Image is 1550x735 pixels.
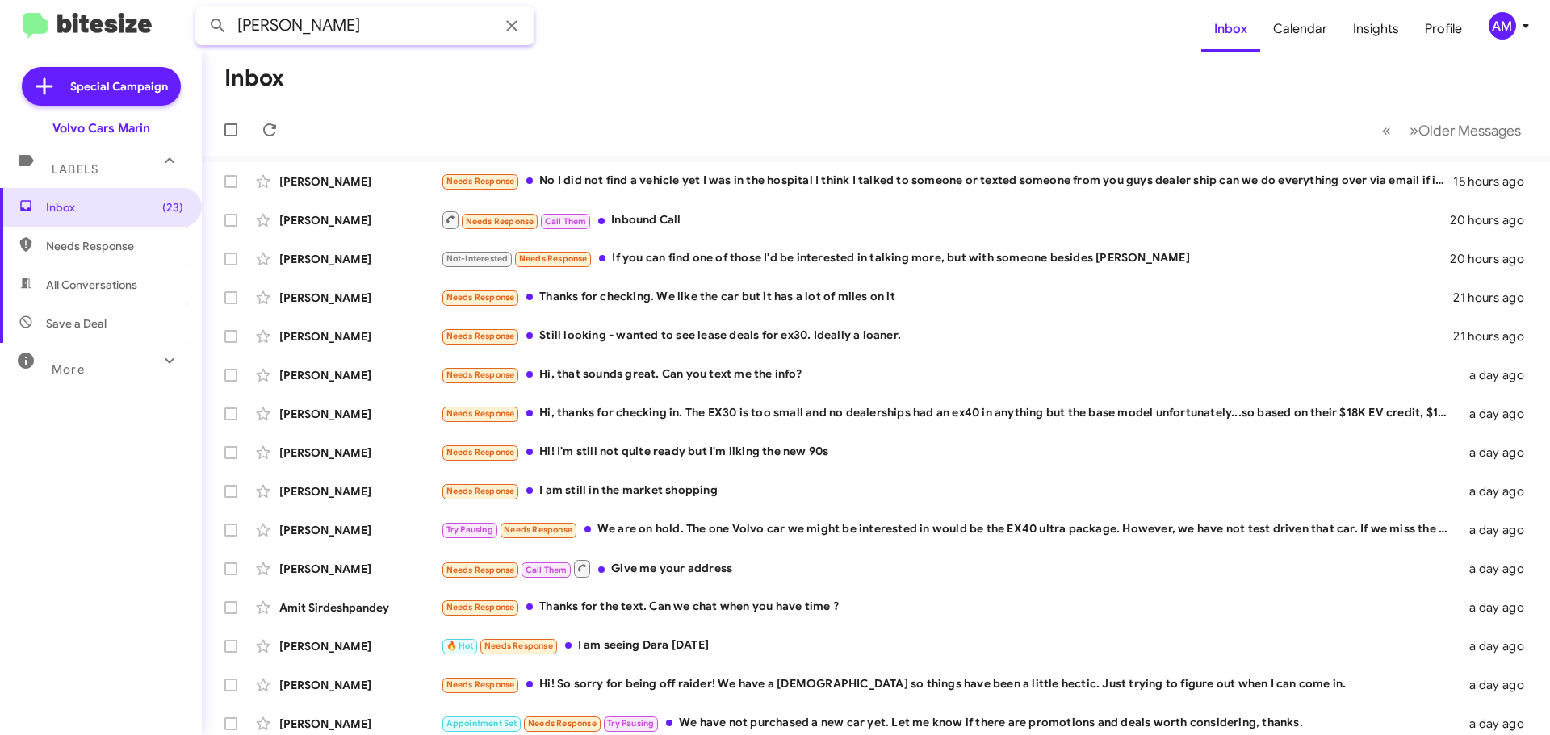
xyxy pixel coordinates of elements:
div: Hi! I'm still not quite ready but I'm liking the new 90s [441,443,1460,461]
span: Older Messages [1418,122,1521,140]
div: [PERSON_NAME] [279,561,441,577]
span: Needs Response [519,253,588,264]
div: I am seeing Dara [DATE] [441,637,1460,655]
div: No I did not find a vehicle yet I was in the hospital I think I talked to someone or texted someo... [441,172,1453,190]
div: Hi, that sounds great. Can you text me the info? [441,365,1460,384]
div: [PERSON_NAME] [279,716,441,732]
span: Needs Response [46,238,183,254]
span: 🔥 Hot [446,641,474,651]
div: 21 hours ago [1453,290,1537,306]
div: Give me your address [441,558,1460,578]
div: Thanks for the text. Can we chat when you have time ? [441,598,1460,616]
nav: Page navigation example [1373,114,1531,147]
a: Calendar [1260,6,1340,52]
div: Hi! So sorry for being off raider! We have a [DEMOGRAPHIC_DATA] so things have been a little hect... [441,675,1460,694]
div: a day ago [1460,677,1537,693]
span: Needs Response [446,602,515,612]
span: More [52,362,85,377]
span: Special Campaign [70,78,168,94]
div: Volvo Cars Marin [52,120,150,136]
div: [PERSON_NAME] [279,367,441,383]
span: Needs Response [446,447,515,457]
div: [PERSON_NAME] [279,290,441,306]
span: Call Them [545,216,587,227]
span: Try Pausing [446,524,493,535]
button: Previous [1372,114,1401,147]
button: Next [1400,114,1531,147]
span: Not-Interested [446,253,509,264]
span: » [1410,120,1418,140]
div: 15 hours ago [1453,173,1537,190]
div: [PERSON_NAME] [279,328,441,345]
div: [PERSON_NAME] [279,638,441,654]
span: « [1382,120,1391,140]
span: Appointment Set [446,718,517,729]
div: 21 hours ago [1453,328,1537,345]
span: Call Them [526,565,568,575]
div: I am still in the market shopping [441,482,1460,500]
div: Inbound Call [441,210,1450,230]
span: Needs Response [446,331,515,341]
span: Needs Response [528,718,597,729]
div: [PERSON_NAME] [279,483,441,499]
span: Save a Deal [46,315,107,332]
button: AM [1475,12,1532,40]
span: Needs Response [446,565,515,575]
div: a day ago [1460,561,1537,577]
div: [PERSON_NAME] [279,445,441,461]
div: Amit Sirdeshpandey [279,599,441,616]
div: Still looking - wanted to see lease deals for ex30. Ideally a loaner. [441,327,1453,345]
a: Profile [1412,6,1475,52]
div: We are on hold. The one Volvo car we might be interested in would be the EX40 ultra package. Howe... [441,520,1460,539]
span: Needs Response [466,216,534,227]
div: Hi, thanks for checking in. The EX30 is too small and no dealerships had an ex40 in anything but ... [441,404,1460,423]
span: Needs Response [446,408,515,419]
span: All Conversations [46,277,137,293]
a: Insights [1340,6,1412,52]
div: [PERSON_NAME] [279,522,441,538]
div: a day ago [1460,483,1537,499]
div: a day ago [1460,522,1537,538]
div: [PERSON_NAME] [279,251,441,267]
div: [PERSON_NAME] [279,406,441,422]
div: [PERSON_NAME] [279,173,441,190]
span: Needs Response [504,524,572,535]
span: Labels [52,162,98,177]
a: Special Campaign [22,67,181,106]
span: Needs Response [446,486,515,496]
h1: Inbox [224,65,284,91]
div: 20 hours ago [1450,212,1537,228]
div: a day ago [1460,638,1537,654]
span: (23) [162,199,183,215]
span: Try Pausing [607,718,654,729]
div: 20 hours ago [1450,251,1537,267]
div: We have not purchased a new car yet. Let me know if there are promotions and deals worth consider... [441,714,1460,733]
div: a day ago [1460,445,1537,461]
a: Inbox [1201,6,1260,52]
input: Search [195,6,534,45]
div: a day ago [1460,716,1537,732]
div: Thanks for checking. We like the car but it has a lot of miles on it [441,288,1453,307]
div: If you can find one of those I'd be interested in talking more, but with someone besides [PERSON_... [441,249,1450,268]
span: Inbox [46,199,183,215]
div: a day ago [1460,599,1537,616]
div: a day ago [1460,367,1537,383]
div: a day ago [1460,406,1537,422]
span: Needs Response [446,679,515,690]
div: AM [1489,12,1516,40]
div: [PERSON_NAME] [279,677,441,693]
span: Needs Response [446,176,515,186]
span: Needs Response [484,641,553,651]
span: Needs Response [446,292,515,303]
span: Needs Response [446,370,515,380]
div: [PERSON_NAME] [279,212,441,228]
